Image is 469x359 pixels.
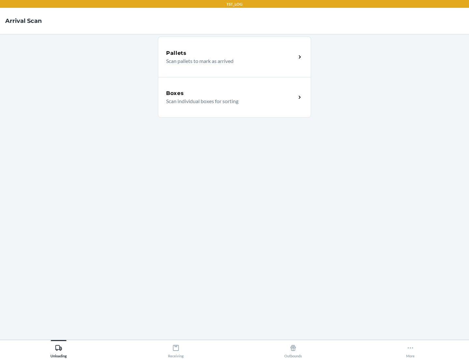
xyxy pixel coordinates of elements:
h4: Arrival Scan [5,17,42,25]
p: Scan pallets to mark as arrived [166,57,291,65]
button: More [352,340,469,358]
a: BoxesScan individual boxes for sorting [158,77,311,117]
div: More [406,342,415,358]
button: Outbounds [234,340,352,358]
div: Receiving [168,342,184,358]
h5: Pallets [166,49,187,57]
h5: Boxes [166,89,184,97]
div: Outbounds [284,342,302,358]
button: Receiving [117,340,234,358]
div: Unloading [50,342,67,358]
p: Scan individual boxes for sorting [166,97,291,105]
p: TST_LOG [226,1,243,7]
a: PalletsScan pallets to mark as arrived [158,37,311,77]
